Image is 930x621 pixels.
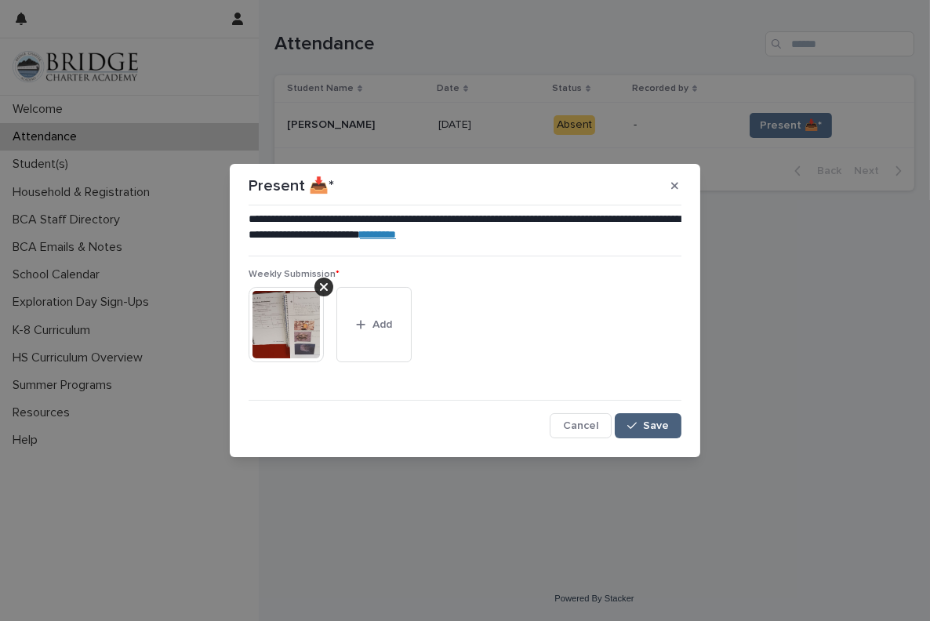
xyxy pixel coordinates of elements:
[550,413,612,438] button: Cancel
[372,319,392,330] span: Add
[249,176,334,195] p: Present 📥*
[563,420,598,431] span: Cancel
[643,420,669,431] span: Save
[615,413,681,438] button: Save
[336,287,412,362] button: Add
[249,270,340,279] span: Weekly Submission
